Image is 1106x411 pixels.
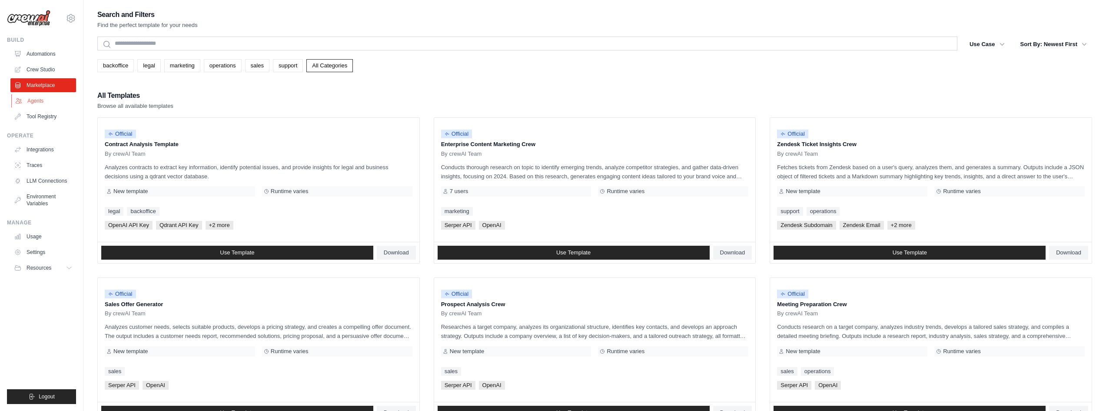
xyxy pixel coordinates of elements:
a: sales [245,59,269,72]
p: Analyzes contracts to extract key information, identify potential issues, and provide insights fo... [105,163,412,181]
span: New template [786,348,820,355]
a: Traces [10,158,76,172]
a: Integrations [10,143,76,157]
span: Official [105,290,136,298]
a: legal [105,207,123,216]
a: All Categories [306,59,353,72]
span: Qdrant API Key [156,221,202,230]
span: By crewAI Team [441,310,482,317]
span: Runtime varies [271,348,309,355]
span: By crewAI Team [105,310,146,317]
a: Crew Studio [10,63,76,77]
div: Operate [7,132,76,139]
a: LLM Connections [10,174,76,188]
a: Use Template [438,246,710,260]
a: legal [137,59,160,72]
span: New template [786,188,820,195]
h2: Search and Filters [97,9,198,21]
a: Download [377,246,416,260]
a: Download [1049,246,1088,260]
p: Conducts research on a target company, analyzes industry trends, develops a tailored sales strate... [777,322,1085,341]
span: Serper API [105,381,139,390]
p: Browse all available templates [97,102,173,110]
span: By crewAI Team [105,150,146,157]
a: operations [204,59,242,72]
p: Analyzes customer needs, selects suitable products, develops a pricing strategy, and creates a co... [105,322,412,341]
p: Meeting Preparation Crew [777,300,1085,309]
button: Sort By: Newest First [1015,37,1092,52]
h2: All Templates [97,90,173,102]
a: operations [807,207,840,216]
span: By crewAI Team [777,310,818,317]
a: Download [713,246,752,260]
span: OpenAI [479,381,505,390]
span: Runtime varies [271,188,309,195]
span: Download [1056,249,1081,256]
span: Official [105,130,136,138]
span: Use Template [893,249,927,256]
a: sales [105,367,125,376]
span: Serper API [441,221,475,230]
button: Logout [7,389,76,404]
span: Use Template [220,249,254,256]
span: Official [777,290,808,298]
span: Logout [39,393,55,400]
a: Agents [11,94,77,108]
p: Zendesk Ticket Insights Crew [777,140,1085,149]
span: Zendesk Subdomain [777,221,836,230]
span: Resources [27,264,51,271]
button: Resources [10,261,76,275]
span: Use Template [556,249,591,256]
span: Runtime varies [607,188,644,195]
a: Tool Registry [10,110,76,124]
a: marketing [164,59,200,72]
span: Serper API [777,381,811,390]
a: Marketplace [10,78,76,92]
span: +2 more [887,221,915,230]
img: Logo [7,10,50,27]
a: Use Template [774,246,1046,260]
a: marketing [441,207,473,216]
p: Contract Analysis Template [105,140,412,149]
span: New template [450,348,484,355]
button: Use Case [964,37,1010,52]
a: backoffice [97,59,134,72]
span: +2 more [206,221,233,230]
div: Build [7,37,76,43]
p: Prospect Analysis Crew [441,300,749,309]
span: New template [113,348,148,355]
a: sales [777,367,797,376]
a: Use Template [101,246,373,260]
a: Usage [10,230,76,244]
span: Runtime varies [943,348,981,355]
p: Sales Offer Generator [105,300,412,309]
a: support [777,207,803,216]
a: backoffice [127,207,159,216]
a: operations [801,367,834,376]
span: 7 users [450,188,468,195]
a: Environment Variables [10,190,76,211]
a: Settings [10,245,76,259]
p: Fetches tickets from Zendesk based on a user's query, analyzes them, and generates a summary. Out... [777,163,1085,181]
span: OpenAI [815,381,841,390]
span: OpenAI [479,221,505,230]
a: sales [441,367,461,376]
p: Enterprise Content Marketing Crew [441,140,749,149]
span: Official [777,130,808,138]
span: Runtime varies [607,348,644,355]
span: Serper API [441,381,475,390]
span: OpenAI [143,381,169,390]
span: Official [441,130,472,138]
a: support [273,59,303,72]
a: Automations [10,47,76,61]
span: Runtime varies [943,188,981,195]
span: By crewAI Team [777,150,818,157]
p: Conducts thorough research on topic to identify emerging trends, analyze competitor strategies, a... [441,163,749,181]
span: Download [720,249,745,256]
span: Official [441,290,472,298]
p: Researches a target company, analyzes its organizational structure, identifies key contacts, and ... [441,322,749,341]
div: Manage [7,219,76,226]
span: By crewAI Team [441,150,482,157]
span: Zendesk Email [840,221,884,230]
p: Find the perfect template for your needs [97,21,198,30]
